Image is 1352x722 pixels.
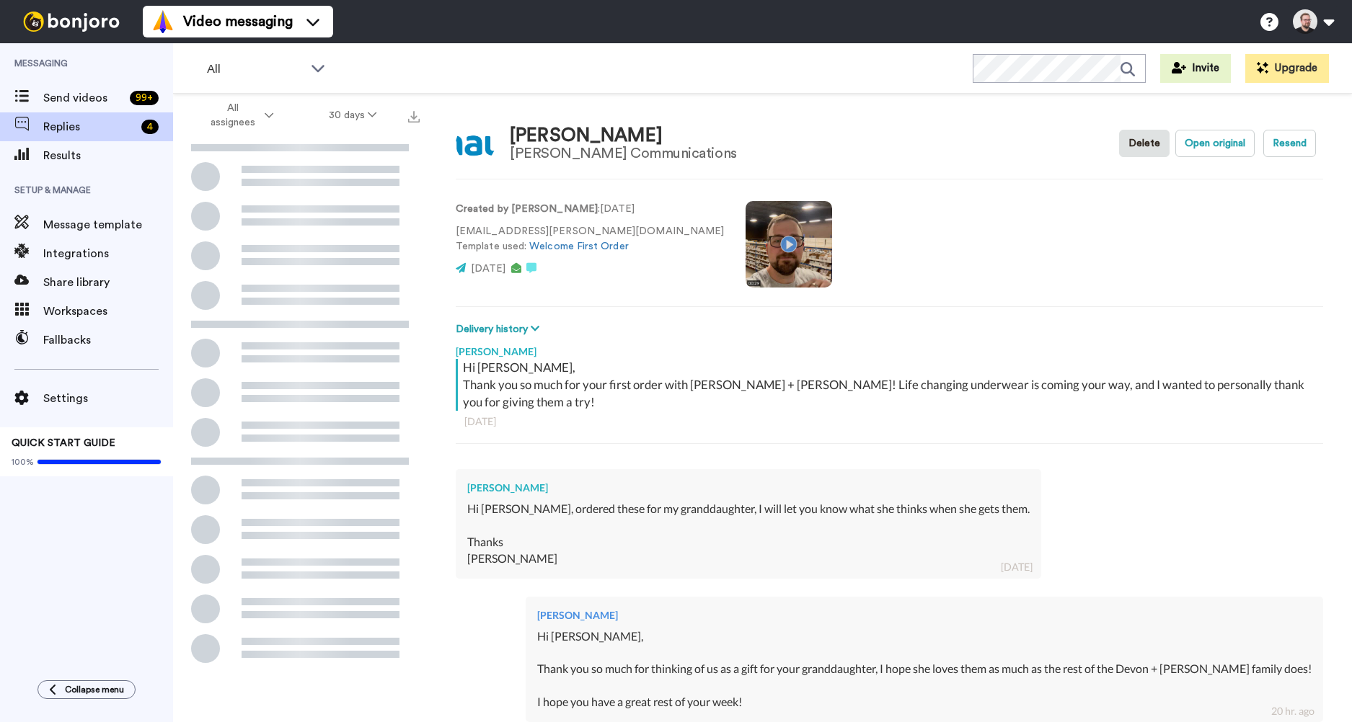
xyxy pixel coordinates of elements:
div: Hi [PERSON_NAME], Thank you so much for thinking of us as a gift for your granddaughter, I hope s... [537,628,1312,710]
span: Integrations [43,245,173,262]
span: Workspaces [43,303,173,320]
span: Replies [43,118,136,135]
span: All [207,61,304,78]
div: [PERSON_NAME] [456,337,1323,359]
div: [PERSON_NAME] Communications [510,146,737,161]
span: Send videos [43,89,124,107]
p: [EMAIL_ADDRESS][PERSON_NAME][DOMAIN_NAME] Template used: [456,224,724,254]
button: All assignees [176,95,301,135]
div: [DATE] [464,414,1315,429]
span: Collapse menu [65,684,124,695]
div: 4 [141,120,159,134]
div: Hi [PERSON_NAME], ordered these for my granddaughter, I will let you know what she thinks when sh... [467,501,1030,566]
button: 30 days [301,102,405,128]
button: Invite [1160,54,1231,83]
img: bj-logo-header-white.svg [17,12,125,32]
button: Collapse menu [37,680,136,699]
a: Welcome First Order [529,241,629,251]
div: [PERSON_NAME] [467,481,1030,495]
span: Fallbacks [43,331,173,349]
button: Upgrade [1245,54,1329,83]
span: Results [43,147,173,164]
img: Image of Kathy Gristwood [456,124,495,164]
button: Export all results that match these filters now. [404,104,424,126]
span: [DATE] [471,264,505,274]
span: All assignees [203,101,262,130]
div: 99 + [130,91,159,105]
div: [PERSON_NAME] [537,608,1312,623]
span: 100% [12,456,34,468]
span: Share library [43,274,173,291]
button: Delivery history [456,321,544,337]
div: 20 hr. ago [1271,704,1315,718]
img: vm-color.svg [151,10,174,33]
span: Video messaging [183,12,293,32]
div: [PERSON_NAME] [510,125,737,146]
strong: Created by [PERSON_NAME] [456,204,598,214]
div: Hi [PERSON_NAME], Thank you so much for your first order with [PERSON_NAME] + [PERSON_NAME]! Life... [463,359,1320,411]
button: Delete [1119,130,1170,157]
button: Open original [1175,130,1255,157]
img: export.svg [408,111,420,122]
span: Message template [43,216,173,233]
span: Settings [43,390,173,407]
button: Resend [1263,130,1316,157]
span: QUICK START GUIDE [12,438,115,448]
div: [DATE] [1001,560,1033,574]
p: : [DATE] [456,202,724,217]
